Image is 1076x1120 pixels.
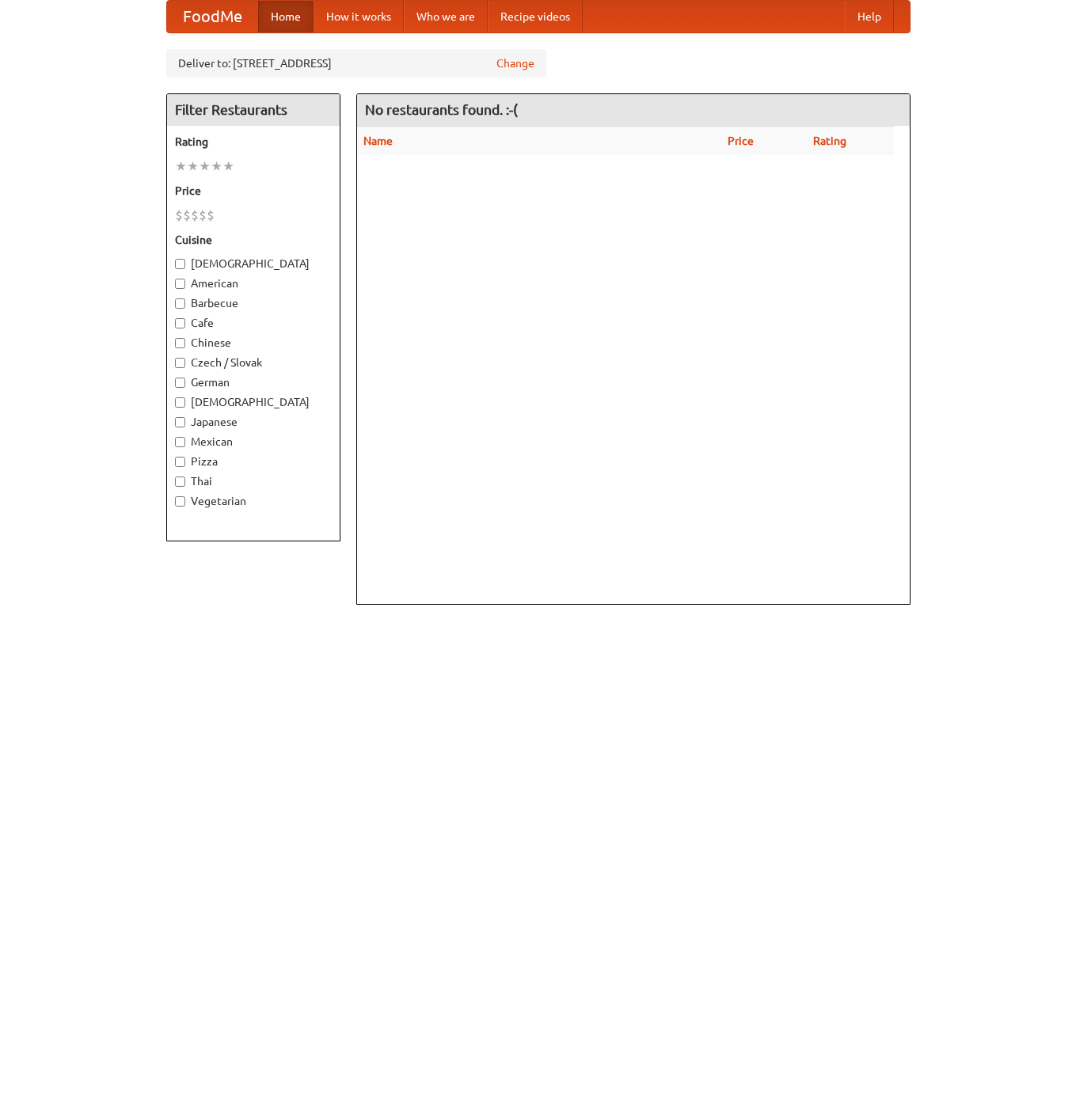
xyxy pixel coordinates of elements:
[175,355,332,370] label: Czech / Slovak
[314,1,404,32] a: How it works
[175,315,332,331] label: Cafe
[175,434,332,450] label: Mexican
[175,394,332,410] label: [DEMOGRAPHIC_DATA]
[365,102,518,117] ng-pluralize: No restaurants found. :-(
[175,183,332,199] h5: Price
[488,1,583,32] a: Recipe videos
[199,207,207,224] li: $
[175,134,332,150] h5: Rating
[175,275,332,291] label: American
[813,135,846,147] a: Rating
[175,473,332,489] label: Thai
[187,158,199,175] li: ★
[175,493,332,509] label: Vegetarian
[175,496,185,507] input: Vegetarian
[207,207,215,224] li: $
[175,232,332,248] h5: Cuisine
[404,1,488,32] a: Who we are
[175,417,185,427] input: Japanese
[175,207,183,224] li: $
[167,1,258,32] a: FoodMe
[175,358,185,368] input: Czech / Slovak
[175,335,332,351] label: Chinese
[175,457,185,467] input: Pizza
[175,279,185,289] input: American
[175,298,185,309] input: Barbecue
[166,49,546,78] div: Deliver to: [STREET_ADDRESS]
[167,94,340,126] h4: Filter Restaurants
[175,295,332,311] label: Barbecue
[222,158,234,175] li: ★
[191,207,199,224] li: $
[175,318,185,328] input: Cafe
[175,414,332,430] label: Japanese
[175,454,332,469] label: Pizza
[258,1,314,32] a: Home
[845,1,894,32] a: Help
[175,397,185,408] input: [DEMOGRAPHIC_DATA]
[728,135,754,147] a: Price
[183,207,191,224] li: $
[175,256,332,271] label: [DEMOGRAPHIC_DATA]
[175,158,187,175] li: ★
[363,135,393,147] a: Name
[175,259,185,269] input: [DEMOGRAPHIC_DATA]
[175,378,185,388] input: German
[199,158,211,175] li: ★
[496,55,534,71] a: Change
[175,476,185,487] input: Thai
[175,374,332,390] label: German
[175,338,185,348] input: Chinese
[211,158,222,175] li: ★
[175,437,185,447] input: Mexican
